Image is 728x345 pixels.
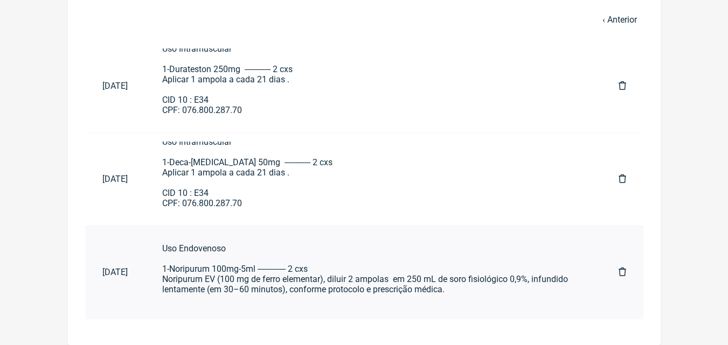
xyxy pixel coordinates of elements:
a: [DATE] [85,165,145,193]
div: Uso Intramuscular 1-Durateston 250mg ------------ 2 cxs Aplicar 1 ampola a cada 21 dias . CID 10 ... [162,44,584,115]
a: [DATE] [85,258,145,286]
a: Uso Intramuscular1-Deca-[MEDICAL_DATA] 50mg ------------ 2 cxsAplicar 1 ampola a cada 21 dias .CI... [145,142,601,217]
nav: pager [85,8,643,31]
a: [DATE] [85,72,145,100]
a: Uso Intramuscular1-Durateston 250mg ------------ 2 cxsAplicar 1 ampola a cada 21 dias .CID 10 : E... [145,48,601,124]
div: Uso Intramuscular 1-Deca-[MEDICAL_DATA] 50mg ------------ 2 cxs Aplicar 1 ampola a cada 21 dias .... [162,137,584,208]
a: ‹ Anterior [602,15,637,25]
a: Uso Endovenoso1-Noripurum 100mg-5ml ------------- 2 cxsNoripurum EV (100 mg de ferro elementar), ... [145,235,601,310]
div: Uso Endovenoso 1-Noripurum 100mg-5ml ------------- 2 cxs Noripurum EV (100 mg de ferro elementar)... [162,243,584,325]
